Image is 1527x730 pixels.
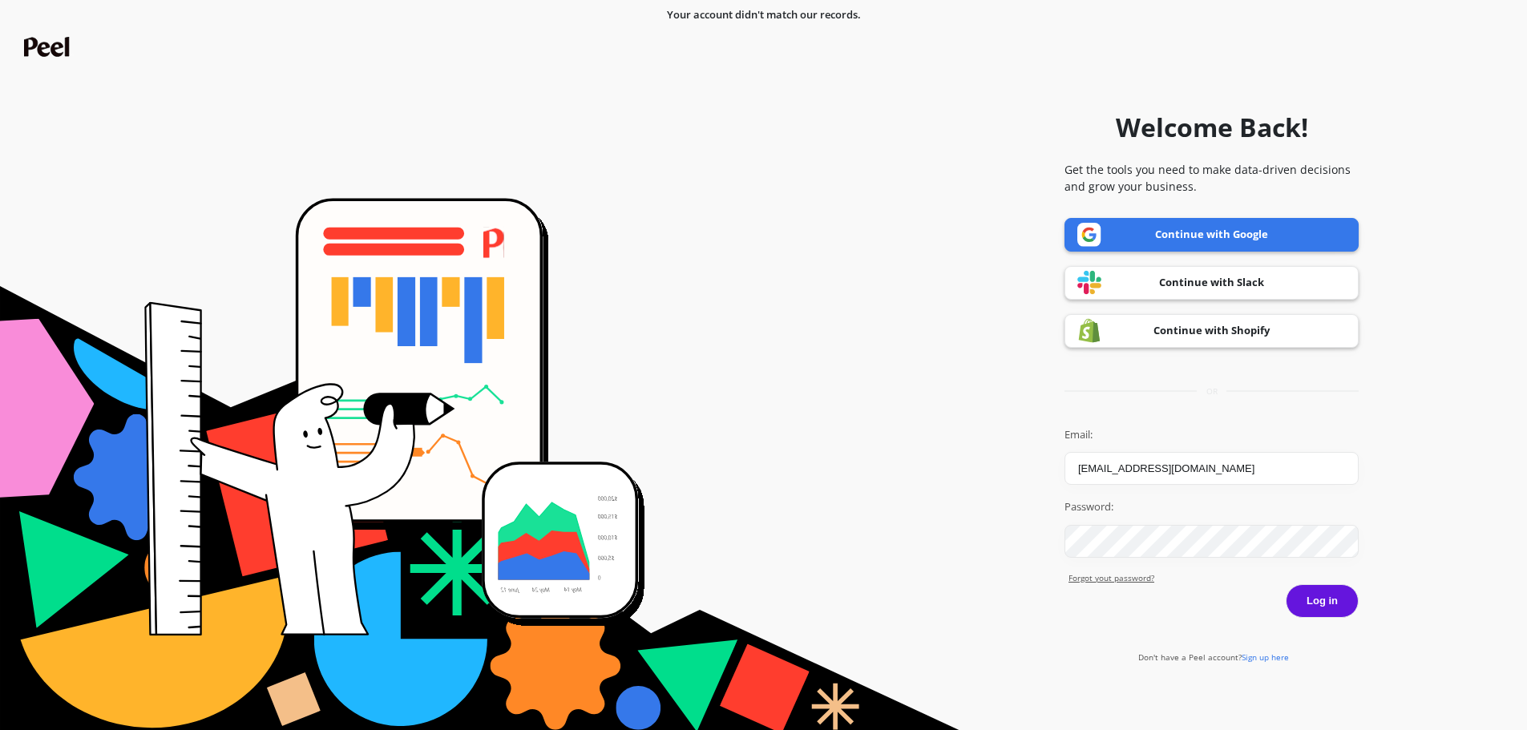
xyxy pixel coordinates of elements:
div: or [1064,385,1359,397]
a: Continue with Google [1064,218,1359,252]
a: Continue with Shopify [1064,314,1359,348]
label: Email: [1064,427,1359,443]
a: Forgot yout password? [1068,572,1359,584]
img: Peel [24,37,74,57]
button: Log in [1286,584,1359,618]
label: Password: [1064,499,1359,515]
img: Slack logo [1077,270,1101,295]
img: Shopify logo [1077,318,1101,343]
input: you@example.com [1064,452,1359,485]
span: Sign up here [1242,651,1289,663]
a: Continue with Slack [1064,266,1359,300]
p: Get the tools you need to make data-driven decisions and grow your business. [1064,161,1359,195]
img: Google logo [1077,223,1101,247]
h1: Welcome Back! [1116,108,1308,147]
a: Don't have a Peel account?Sign up here [1138,651,1289,663]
